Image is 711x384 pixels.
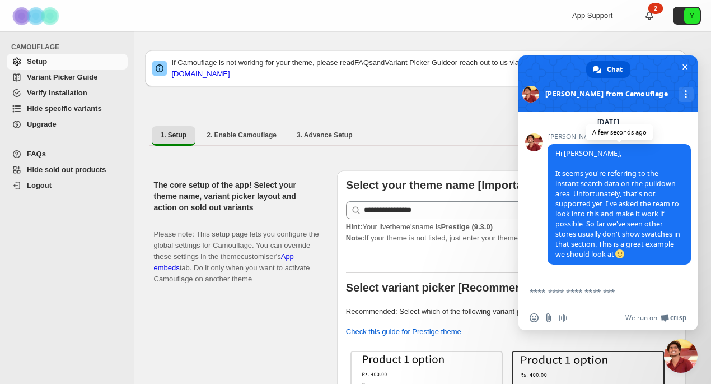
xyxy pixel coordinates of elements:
[530,287,662,297] textarea: Compose your message...
[690,12,694,19] text: Y
[530,313,539,322] span: Insert an emoji
[172,57,679,80] p: If Camouflage is not working for your theme, please read and or reach out to us via chat or email:
[346,306,677,317] p: Recommended: Select which of the following variant picker styles match your theme.
[7,54,128,70] a: Setup
[161,131,187,140] span: 1. Setup
[346,281,546,294] b: Select variant picker [Recommended]
[27,57,47,66] span: Setup
[607,61,623,78] span: Chat
[11,43,129,52] span: CAMOUFLAGE
[7,117,128,132] a: Upgrade
[555,149,680,259] span: Hi [PERSON_NAME], It seems you're referring to the instant search data on the pulldown area. Unfo...
[625,313,686,322] a: We run onCrisp
[7,70,128,85] a: Variant Picker Guide
[7,178,128,193] a: Logout
[27,73,97,81] span: Variant Picker Guide
[346,221,677,244] p: If your theme is not listed, just enter your theme name. Check to find your theme name.
[27,150,46,158] span: FAQs
[27,181,52,189] span: Logout
[385,58,451,67] a: Variant Picker Guide
[597,119,619,126] div: [DATE]
[441,223,493,231] strong: Prestige (9.3.0)
[297,131,353,140] span: 3. Advance Setup
[154,218,319,285] p: Please note: This setup page lets you configure the global settings for Camouflage. You can overr...
[7,85,128,101] a: Verify Installation
[644,10,655,21] a: 2
[27,89,87,97] span: Verify Installation
[7,162,128,178] a: Hide sold out products
[544,313,553,322] span: Send a file
[586,61,630,78] div: Chat
[625,313,657,322] span: We run on
[7,146,128,162] a: FAQs
[548,133,691,141] span: [PERSON_NAME]
[346,327,461,336] a: Check this guide for Prestige theme
[346,179,537,191] b: Select your theme name [Important]
[673,7,701,25] button: Avatar with initials Y
[670,313,686,322] span: Crisp
[346,223,363,231] strong: Hint:
[354,58,373,67] a: FAQs
[27,120,57,128] span: Upgrade
[27,104,102,113] span: Hide specific variants
[346,223,493,231] span: Your live theme's name is
[664,339,698,373] div: Close chat
[648,3,663,14] div: 2
[27,165,106,174] span: Hide sold out products
[679,87,694,102] div: More channels
[346,234,364,242] strong: Note:
[207,131,277,140] span: 2. Enable Camouflage
[154,179,319,213] h2: The core setup of the app! Select your theme name, variant picker layout and action on sold out v...
[684,8,700,24] span: Avatar with initials Y
[559,313,568,322] span: Audio message
[679,61,691,73] span: Close chat
[9,1,65,31] img: Camouflage
[572,11,612,20] span: App Support
[7,101,128,117] a: Hide specific variants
